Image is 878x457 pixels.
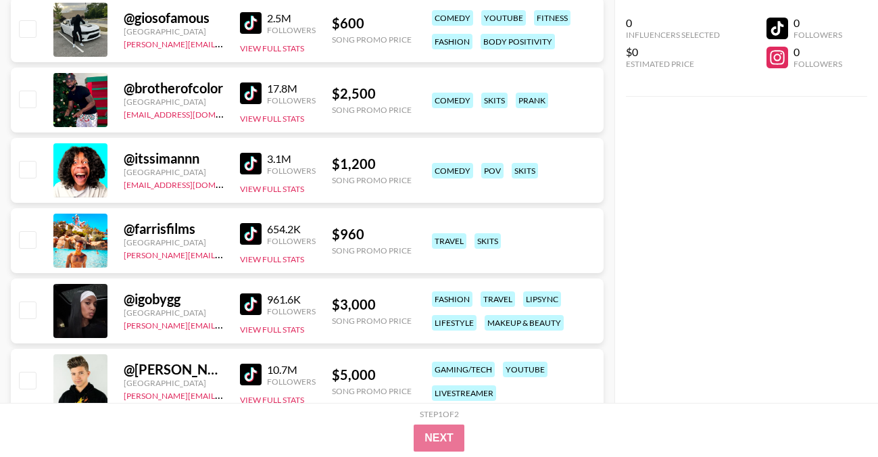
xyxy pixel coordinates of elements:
button: View Full Stats [240,184,304,194]
div: youtube [481,10,526,26]
div: 3.1M [267,152,316,166]
button: View Full Stats [240,395,304,405]
div: [GEOGRAPHIC_DATA] [124,308,224,318]
div: $ 2,500 [332,85,412,102]
div: $0 [626,45,720,59]
div: 0 [626,16,720,30]
div: @ farrisfilms [124,220,224,237]
a: [PERSON_NAME][EMAIL_ADDRESS][DOMAIN_NAME] [124,37,324,49]
img: TikTok [240,293,262,315]
div: comedy [432,163,473,178]
div: skits [512,163,538,178]
div: 17.8M [267,82,316,95]
div: body positivity [481,34,555,49]
div: Step 1 of 2 [420,409,459,419]
button: View Full Stats [240,43,304,53]
div: [GEOGRAPHIC_DATA] [124,378,224,388]
div: Followers [794,59,842,69]
div: Followers [267,377,316,387]
div: Song Promo Price [332,105,412,115]
div: Influencers Selected [626,30,720,40]
div: 0 [794,16,842,30]
div: [GEOGRAPHIC_DATA] [124,97,224,107]
div: pov [481,163,504,178]
div: 2.5M [267,11,316,25]
div: $ 600 [332,15,412,32]
img: TikTok [240,82,262,104]
div: 0 [794,45,842,59]
a: [PERSON_NAME][EMAIL_ADDRESS][DOMAIN_NAME] [124,247,324,260]
div: [GEOGRAPHIC_DATA] [124,26,224,37]
img: TikTok [240,223,262,245]
button: View Full Stats [240,254,304,264]
div: Followers [267,236,316,246]
div: youtube [503,362,547,377]
button: View Full Stats [240,324,304,335]
div: 654.2K [267,222,316,236]
div: Song Promo Price [332,316,412,326]
img: TikTok [240,364,262,385]
div: Song Promo Price [332,245,412,256]
div: @ itssimannn [124,150,224,167]
div: comedy [432,10,473,26]
button: Next [414,425,464,452]
iframe: Drift Widget Chat Controller [810,389,862,441]
div: travel [432,233,466,249]
button: View Full Stats [240,114,304,124]
div: [GEOGRAPHIC_DATA] [124,167,224,177]
div: fitness [534,10,570,26]
div: skits [481,93,508,108]
div: $ 960 [332,226,412,243]
div: gaming/tech [432,362,495,377]
div: Song Promo Price [332,175,412,185]
div: @ igobygg [124,291,224,308]
a: [EMAIL_ADDRESS][DOMAIN_NAME] [124,107,260,120]
div: Followers [267,306,316,316]
img: TikTok [240,153,262,174]
div: makeup & beauty [485,315,564,331]
div: fashion [432,34,472,49]
div: Estimated Price [626,59,720,69]
a: [EMAIL_ADDRESS][DOMAIN_NAME] [124,177,260,190]
div: $ 1,200 [332,155,412,172]
div: 10.7M [267,363,316,377]
a: [PERSON_NAME][EMAIL_ADDRESS][DOMAIN_NAME] [124,388,324,401]
div: lipsync [523,291,561,307]
div: livestreamer [432,385,496,401]
div: $ 3,000 [332,296,412,313]
div: travel [481,291,515,307]
div: skits [474,233,501,249]
div: Followers [267,95,316,105]
div: prank [516,93,548,108]
img: TikTok [240,12,262,34]
div: Song Promo Price [332,34,412,45]
div: Followers [267,166,316,176]
div: Followers [267,25,316,35]
div: lifestyle [432,315,477,331]
div: @ [PERSON_NAME] [124,361,224,378]
div: 961.6K [267,293,316,306]
div: comedy [432,93,473,108]
div: fashion [432,291,472,307]
div: $ 5,000 [332,366,412,383]
a: [PERSON_NAME][EMAIL_ADDRESS][DOMAIN_NAME] [124,318,324,331]
div: @ giosofamous [124,9,224,26]
div: [GEOGRAPHIC_DATA] [124,237,224,247]
div: @ brotherofcolor [124,80,224,97]
div: Followers [794,30,842,40]
div: Song Promo Price [332,386,412,396]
